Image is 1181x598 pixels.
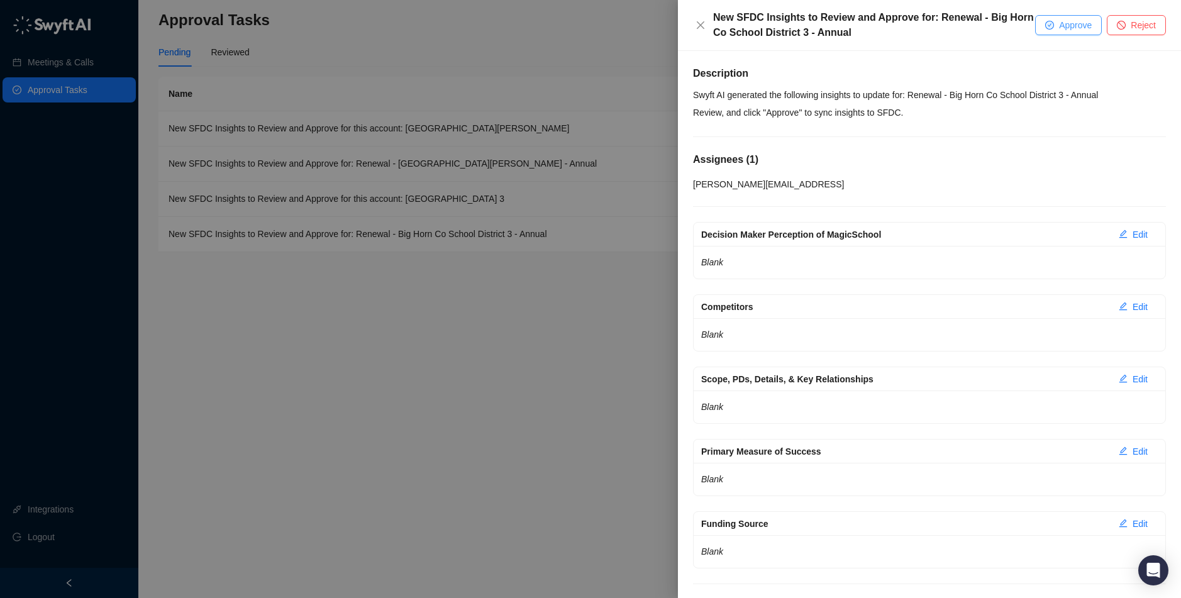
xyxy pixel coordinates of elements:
span: edit [1119,230,1128,238]
p: Review, and click "Approve" to sync insights to SFDC. [693,104,1166,121]
button: Edit [1109,369,1158,389]
span: [PERSON_NAME][EMAIL_ADDRESS] [693,179,844,189]
div: Primary Measure of Success [701,445,1109,458]
div: New SFDC Insights to Review and Approve for: Renewal - Big Horn Co School District 3 - Annual [713,10,1035,40]
button: Edit [1109,441,1158,462]
em: Blank [701,257,723,267]
div: Funding Source [701,517,1109,531]
span: Edit [1133,300,1148,314]
span: edit [1119,374,1128,383]
button: Close [693,18,708,33]
h5: Description [693,66,1166,81]
span: Edit [1133,445,1148,458]
div: Scope, PDs, Details, & Key Relationships [701,372,1109,386]
button: Edit [1109,514,1158,534]
button: Edit [1109,224,1158,245]
em: Blank [701,474,723,484]
div: Competitors [701,300,1109,314]
button: Edit [1109,297,1158,317]
span: Edit [1133,372,1148,386]
em: Blank [701,329,723,340]
span: edit [1119,446,1128,455]
p: Swyft AI generated the following insights to update for: Renewal - Big Horn Co School District 3 ... [693,86,1166,104]
div: Open Intercom Messenger [1138,555,1168,585]
span: Edit [1133,517,1148,531]
em: Blank [701,402,723,412]
span: close [696,20,706,30]
div: Decision Maker Perception of MagicSchool [701,228,1109,241]
h5: Assignees ( 1 ) [693,152,1166,167]
span: stop [1117,21,1126,30]
span: Edit [1133,228,1148,241]
span: Approve [1059,18,1092,32]
span: edit [1119,302,1128,311]
em: Blank [701,546,723,556]
span: check-circle [1045,21,1054,30]
span: edit [1119,519,1128,528]
span: Reject [1131,18,1156,32]
button: Approve [1035,15,1102,35]
button: Reject [1107,15,1166,35]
